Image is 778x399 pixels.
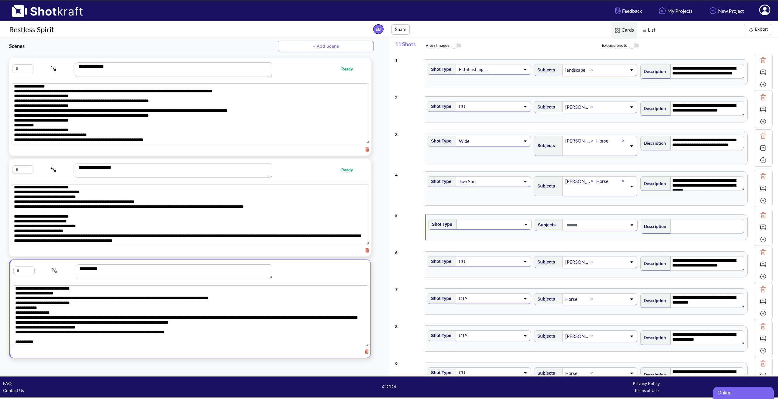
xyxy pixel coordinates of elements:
[395,91,422,101] div: 2
[565,332,590,340] div: [PERSON_NAME]
[55,270,57,274] span: 8
[759,156,768,165] img: Add Icon
[759,359,768,368] img: Trash Icon
[278,41,374,51] button: + Add Scene
[395,283,422,293] div: 7
[395,357,422,367] div: 9
[759,346,768,355] img: Add Icon
[429,219,452,229] span: Shot Type
[51,65,53,69] span: 5
[9,43,278,50] h3: Scenes
[395,209,422,219] div: 5
[341,65,359,72] span: Ready
[34,64,74,74] span: /
[565,295,590,303] div: Horse
[596,177,622,185] div: Horse
[641,221,666,231] span: Description
[565,137,591,145] div: [PERSON_NAME]
[759,235,768,244] img: Add Icon
[428,368,451,378] span: Shot Type
[713,386,775,399] iframe: chat widget
[52,267,54,271] span: 3
[425,39,602,52] span: View Images
[395,209,773,246] div: 5Shot TypeSubjectsDescriptionTrash IconExpand IconAdd Icon
[641,178,666,188] span: Description
[614,26,621,34] img: Card Icon
[534,102,555,112] span: Subjects
[395,38,425,54] span: 11 Shots
[759,260,768,269] img: Expand Icon
[534,368,555,378] span: Subjects
[652,3,697,19] a: My Projects
[428,294,451,304] span: Shot Type
[54,68,56,72] span: 8
[614,7,642,14] span: Feedback
[641,66,666,76] span: Description
[759,322,768,331] img: Trash Icon
[3,388,24,393] a: Contact Us
[3,381,12,386] a: FAQ
[51,166,53,170] span: 4
[565,66,590,74] div: landscape
[611,22,637,39] span: Cards
[565,103,590,111] div: [PERSON_NAME]
[428,331,451,341] span: Shot Type
[395,246,422,256] div: 6
[534,141,555,151] span: Subjects
[395,168,422,178] div: 4
[641,138,666,148] span: Description
[627,39,641,52] img: ToggleOff Icon
[428,177,451,187] span: Shot Type
[534,257,555,267] span: Subjects
[657,5,667,16] img: Home Icon
[535,220,556,230] span: Subjects
[759,285,768,294] img: Trash Icon
[641,295,666,305] span: Description
[428,64,451,74] span: Shot Type
[759,223,768,232] img: Expand Icon
[759,117,768,126] img: Add Icon
[614,5,622,16] img: Hand Icon
[428,136,451,146] span: Shot Type
[391,24,410,35] button: Share
[428,101,451,112] span: Shot Type
[759,211,768,220] img: Trash Icon
[458,369,489,377] div: CU
[747,26,755,33] img: Export Icon
[759,184,768,193] img: Expand Icon
[759,172,768,181] img: Trash Icon
[534,181,555,191] span: Subjects
[759,93,768,102] img: Trash Icon
[373,24,384,34] span: EB
[534,331,555,341] span: Subjects
[518,387,775,394] div: Terms of Use
[641,370,666,380] span: Description
[518,380,775,387] div: Privacy Policy
[602,39,778,52] span: Expand Shots
[759,143,768,153] img: Expand Icon
[395,54,422,64] div: 1
[565,177,591,185] div: [PERSON_NAME]
[458,332,489,340] div: OTS
[759,196,768,205] img: Add Icon
[565,258,590,266] div: [PERSON_NAME]
[458,177,489,186] div: Two Shot
[458,102,489,111] div: CU
[35,266,74,276] span: /
[458,294,489,303] div: OTS
[641,332,666,342] span: Description
[637,22,659,39] span: List
[708,5,718,16] img: Add Icon
[641,103,666,113] span: Description
[759,371,768,380] img: Expand Icon
[54,169,56,173] span: 8
[565,369,590,377] div: Horse
[641,258,666,268] span: Description
[759,297,768,306] img: Expand Icon
[744,24,771,35] button: Export
[759,68,768,77] img: Expand Icon
[341,166,359,173] span: Ready
[458,65,489,74] div: Establishing shot
[395,320,422,330] div: 8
